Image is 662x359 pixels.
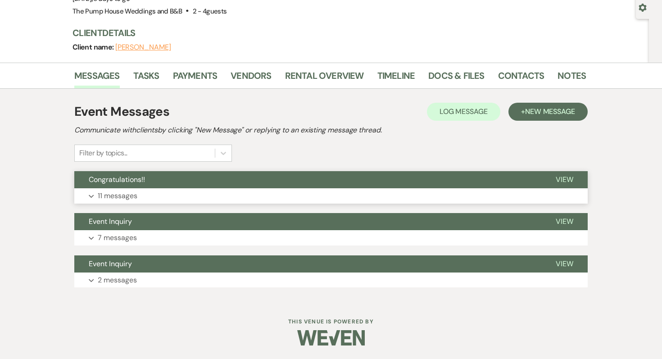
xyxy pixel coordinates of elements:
button: View [541,171,588,188]
button: 7 messages [74,230,588,245]
h2: Communicate with clients by clicking "New Message" or replying to an existing message thread. [74,125,588,136]
span: Client name: [73,42,115,52]
h1: Event Messages [74,102,169,121]
span: Event Inquiry [89,217,132,226]
button: +New Message [508,103,588,121]
span: Log Message [440,107,488,116]
p: 2 messages [98,274,137,286]
span: New Message [525,107,575,116]
span: The Pump House Weddings and B&B [73,7,182,16]
span: View [556,175,573,184]
p: 7 messages [98,232,137,244]
a: Payments [173,68,218,88]
a: Messages [74,68,120,88]
img: Weven Logo [297,322,365,354]
span: View [556,217,573,226]
span: Event Inquiry [89,259,132,268]
button: Log Message [427,103,500,121]
a: Contacts [498,68,544,88]
span: Congratulations!! [89,175,145,184]
button: [PERSON_NAME] [115,44,171,51]
a: Timeline [377,68,415,88]
button: View [541,213,588,230]
button: Event Inquiry [74,255,541,273]
button: 11 messages [74,188,588,204]
h3: Client Details [73,27,577,39]
span: View [556,259,573,268]
button: Open lead details [639,3,647,11]
a: Docs & Files [428,68,484,88]
button: Congratulations!! [74,171,541,188]
span: 2 - 4 guests [193,7,227,16]
button: View [541,255,588,273]
a: Rental Overview [285,68,364,88]
p: 11 messages [98,190,137,202]
button: 2 messages [74,273,588,288]
a: Tasks [133,68,159,88]
div: Filter by topics... [79,148,127,159]
button: Event Inquiry [74,213,541,230]
a: Vendors [231,68,271,88]
a: Notes [558,68,586,88]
